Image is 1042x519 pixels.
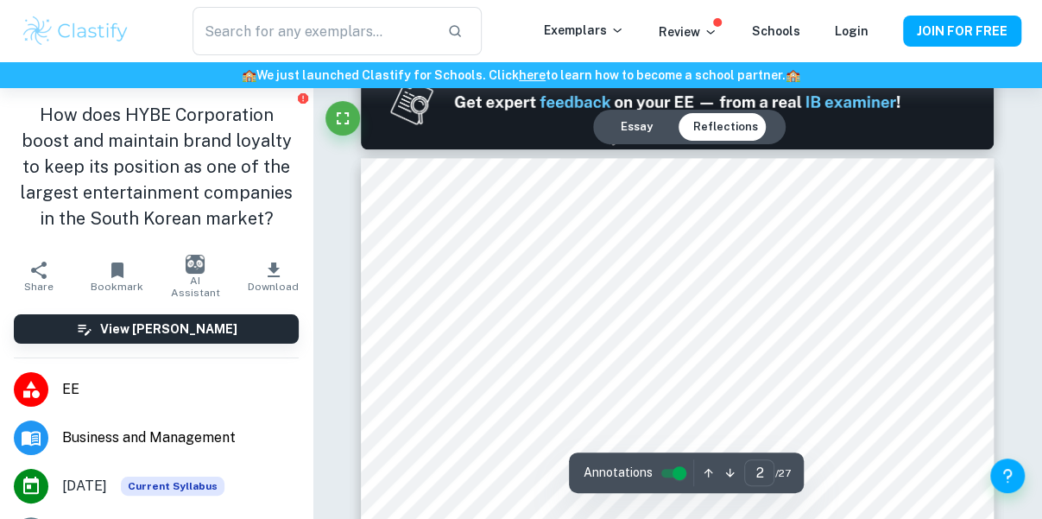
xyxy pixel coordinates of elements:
[186,255,205,274] img: AI Assistant
[990,459,1025,493] button: Help and Feedback
[235,252,313,301] button: Download
[3,66,1039,85] h6: We just launched Clastify for Schools. Click to learn how to become a school partner.
[519,68,546,82] a: here
[835,24,868,38] a: Login
[752,24,800,38] a: Schools
[679,113,772,141] button: Reflections
[156,252,235,301] button: AI Assistant
[21,14,130,48] img: Clastify logo
[121,477,224,496] div: This exemplar is based on the current syllabus. Feel free to refer to it for inspiration/ideas wh...
[544,21,624,40] p: Exemplars
[607,113,666,141] button: Essay
[659,22,717,41] p: Review
[79,252,157,301] button: Bookmark
[62,476,107,497] span: [DATE]
[100,320,237,339] h6: View [PERSON_NAME]
[774,465,790,481] span: / 27
[62,379,299,400] span: EE
[786,68,800,82] span: 🏫
[903,16,1021,47] button: JOIN FOR FREE
[248,281,299,293] span: Download
[24,281,54,293] span: Share
[296,92,309,104] button: Report issue
[14,102,299,231] h1: How does HYBE Corporation boost and maintain brand loyalty to keep its position as one of the lar...
[14,314,299,344] button: View [PERSON_NAME]
[583,464,652,482] span: Annotations
[167,275,224,299] span: AI Assistant
[193,7,433,55] input: Search for any exemplars...
[91,281,143,293] span: Bookmark
[242,68,256,82] span: 🏫
[325,101,360,136] button: Fullscreen
[121,477,224,496] span: Current Syllabus
[361,54,995,149] img: Ad
[62,427,299,448] span: Business and Management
